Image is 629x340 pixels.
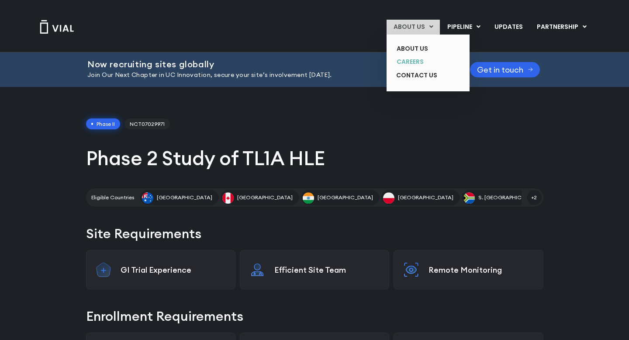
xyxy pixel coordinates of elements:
[237,194,293,201] span: [GEOGRAPHIC_DATA]
[91,194,134,201] h2: Eligible Countries
[463,192,475,204] img: S. Africa
[383,192,394,204] img: Poland
[142,192,153,204] img: Australia
[390,55,453,69] a: CAREERS
[487,20,529,35] a: UPDATES
[87,70,448,80] p: Join Our Next Chapter in UC Innovation, secure your site’s involvement [DATE].
[274,265,380,275] p: Efficient Site Team
[390,69,453,83] a: CONTACT US
[478,194,540,201] span: S. [GEOGRAPHIC_DATA]
[390,42,453,56] a: ABOUT US
[124,118,170,130] span: NCT07029971
[86,224,543,243] h2: Site Requirements
[157,194,212,201] span: [GEOGRAPHIC_DATA]
[86,307,543,326] h2: Enrollment Requirements
[222,192,234,204] img: Canada
[86,118,121,130] span: Phase II
[387,20,440,35] a: ABOUT USMenu Toggle
[477,66,523,73] span: Get in touch
[440,20,487,35] a: PIPELINEMenu Toggle
[429,265,534,275] p: Remote Monitoring
[527,190,542,205] span: +2
[318,194,373,201] span: [GEOGRAPHIC_DATA]
[39,20,74,34] img: Vial Logo
[398,194,453,201] span: [GEOGRAPHIC_DATA]
[87,59,448,69] h2: Now recruiting sites globally
[303,192,314,204] img: India
[121,265,226,275] p: GI Trial Experience
[470,62,540,77] a: Get in touch
[86,146,543,171] h1: Phase 2 Study of TL1A HLE
[530,20,594,35] a: PARTNERSHIPMenu Toggle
